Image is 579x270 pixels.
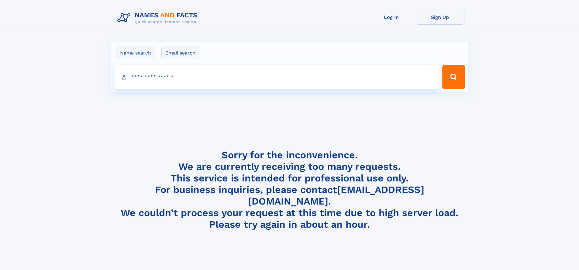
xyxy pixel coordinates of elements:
[367,10,416,25] a: Log In
[161,47,199,59] label: Email search
[115,149,464,230] h4: Sorry for the inconvenience. We are currently receiving too many requests. This service is intend...
[416,10,464,25] a: Sign Up
[114,65,440,89] input: search input
[442,65,465,89] button: Search Button
[116,47,155,59] label: Name search
[115,10,202,26] img: Logo Names and Facts
[248,184,424,207] a: [EMAIL_ADDRESS][DOMAIN_NAME]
